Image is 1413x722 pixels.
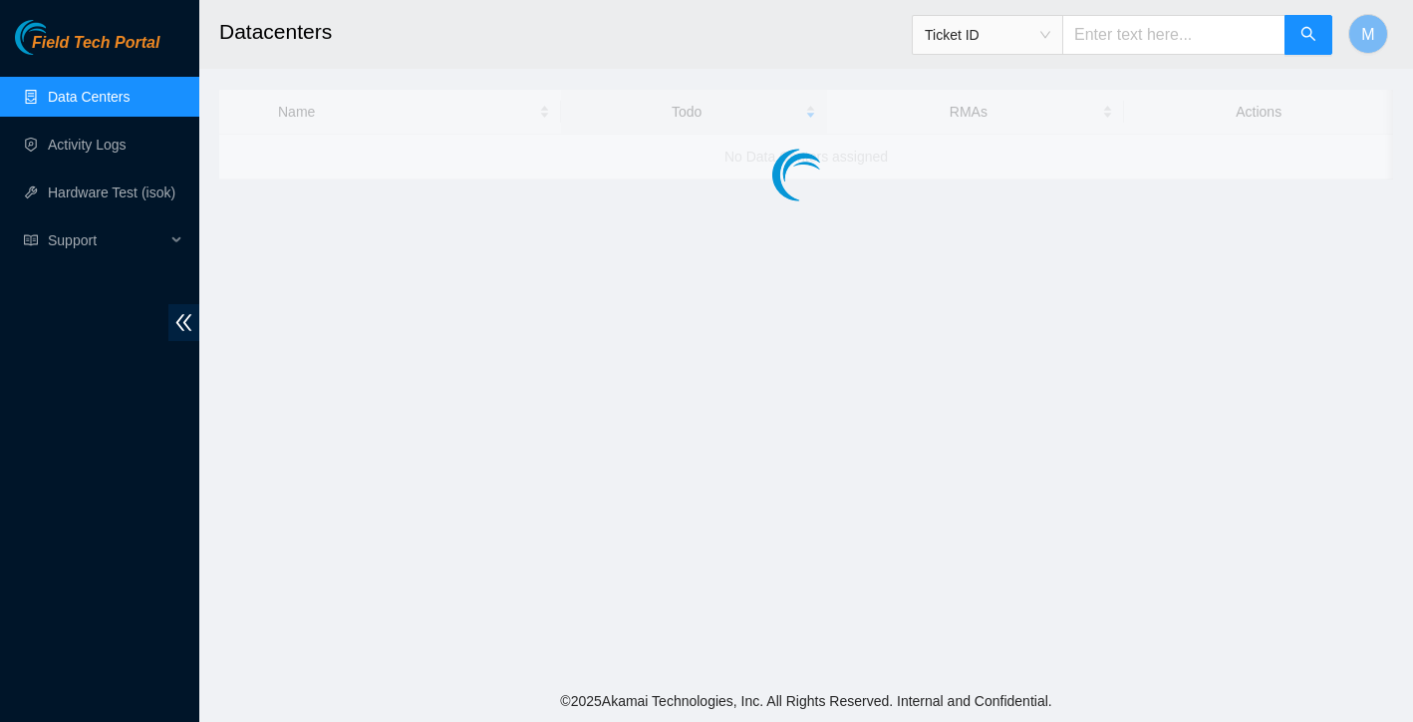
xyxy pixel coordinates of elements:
[1300,26,1316,45] span: search
[15,36,159,62] a: Akamai TechnologiesField Tech Portal
[48,220,165,260] span: Support
[168,304,199,341] span: double-left
[48,89,130,105] a: Data Centers
[1348,14,1388,54] button: M
[1284,15,1332,55] button: search
[48,184,175,200] a: Hardware Test (isok)
[1062,15,1285,55] input: Enter text here...
[1361,22,1374,47] span: M
[925,20,1050,50] span: Ticket ID
[48,137,127,153] a: Activity Logs
[24,233,38,247] span: read
[15,20,101,55] img: Akamai Technologies
[199,680,1413,722] footer: © 2025 Akamai Technologies, Inc. All Rights Reserved. Internal and Confidential.
[32,34,159,53] span: Field Tech Portal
